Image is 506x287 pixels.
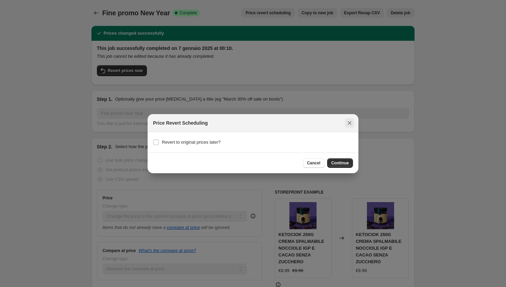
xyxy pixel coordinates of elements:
[162,140,221,145] span: Revert to original prices later?
[153,120,208,126] h2: Price Revert Scheduling
[331,160,349,166] span: Continue
[303,158,324,168] button: Cancel
[327,158,353,168] button: Continue
[345,118,354,128] button: Close
[307,160,320,166] span: Cancel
